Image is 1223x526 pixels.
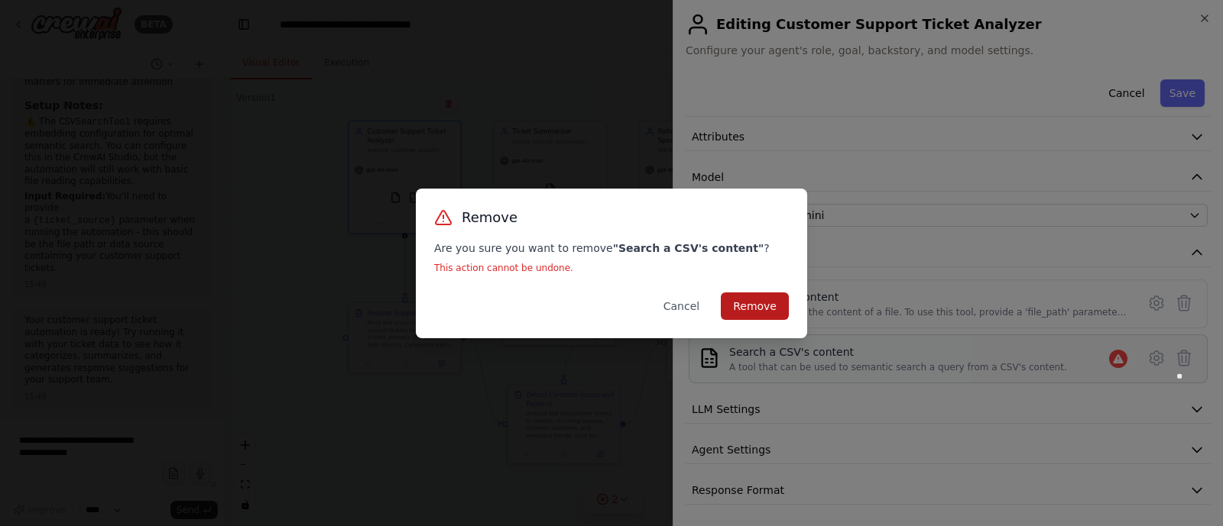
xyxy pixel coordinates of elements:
strong: " Search a CSV's content " [613,242,764,254]
button: Remove [721,292,789,320]
p: This action cannot be undone. [434,262,789,274]
button: Cancel [651,292,712,320]
p: Are you sure you want to remove ? [434,240,789,256]
h3: Remove [462,207,517,228]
